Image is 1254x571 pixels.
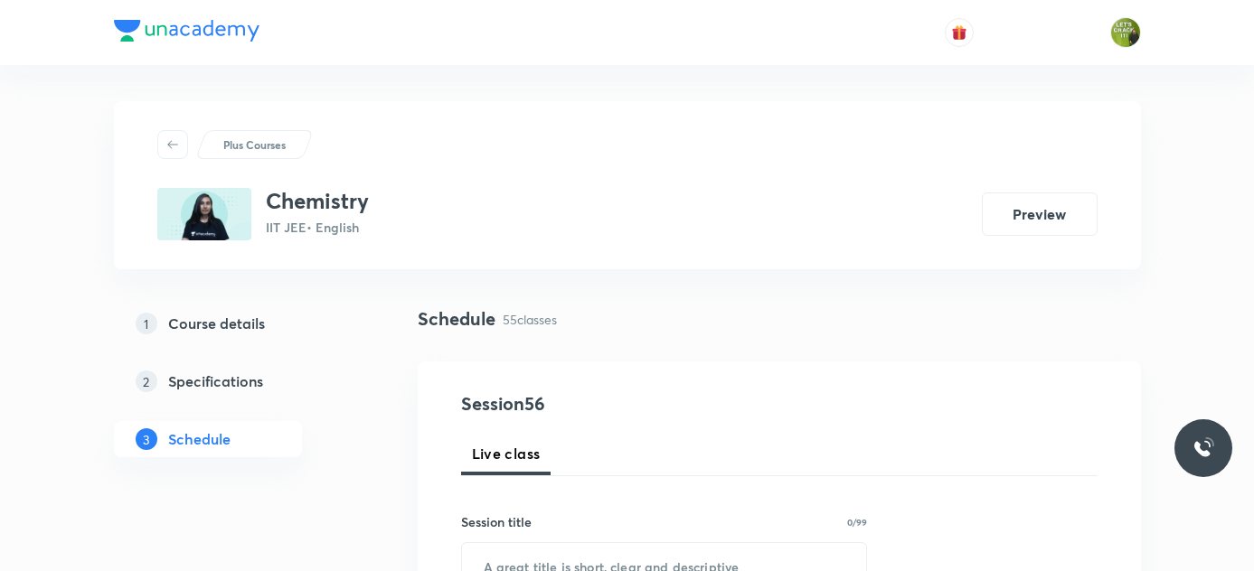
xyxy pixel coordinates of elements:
h6: Session title [461,512,532,531]
h5: Specifications [168,370,263,392]
a: 2Specifications [114,363,360,399]
a: Company Logo [114,20,259,46]
button: avatar [945,18,974,47]
img: Company Logo [114,20,259,42]
img: 515AAB22-5CA2-4AB1-9234-33DD43F2F1C2_plus.png [157,188,251,240]
h5: Schedule [168,428,231,450]
img: avatar [951,24,967,41]
span: Live class [472,443,541,464]
button: Preview [982,192,1098,236]
p: IIT JEE • English [266,218,369,237]
h4: Schedule [418,305,495,332]
img: ttu [1193,437,1214,459]
img: Gaurav Uppal [1110,17,1141,48]
p: Plus Courses [223,136,286,153]
p: 2 [136,370,157,392]
h4: Session 56 [461,390,791,417]
h5: Course details [168,313,265,334]
p: 1 [136,313,157,334]
p: 55 classes [503,310,557,329]
h3: Chemistry [266,188,369,214]
a: 1Course details [114,305,360,342]
p: 3 [136,428,157,450]
p: 0/99 [847,518,867,527]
